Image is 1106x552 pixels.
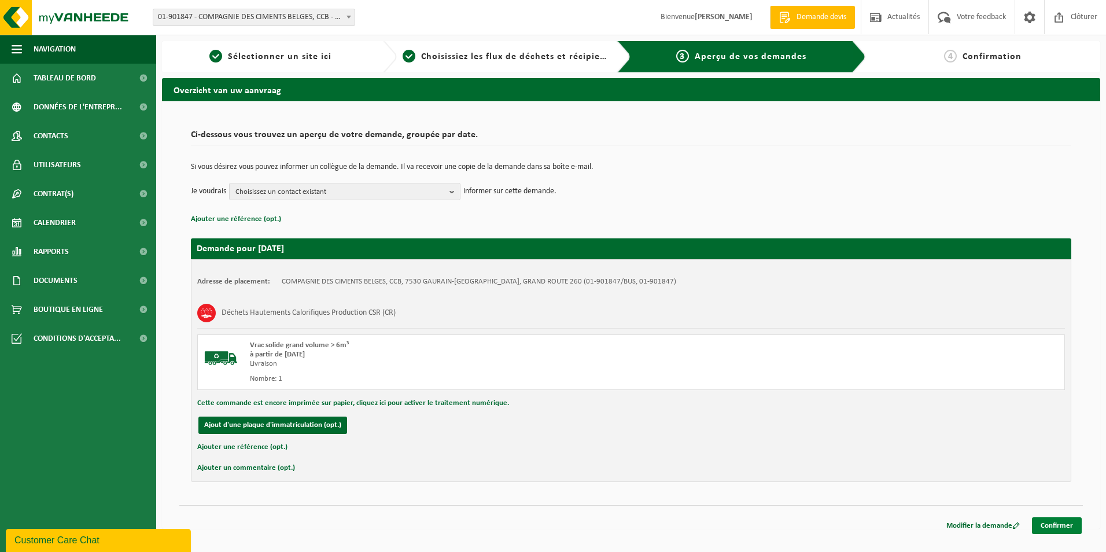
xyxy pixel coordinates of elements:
h2: Ci-dessous vous trouvez un aperçu de votre demande, groupée par date. [191,130,1071,146]
button: Ajouter une référence (opt.) [197,440,287,455]
p: informer sur cette demande. [463,183,556,200]
span: 3 [676,50,689,62]
span: Demande devis [794,12,849,23]
p: Si vous désirez vous pouvez informer un collègue de la demande. Il va recevoir une copie de la de... [191,163,1071,171]
span: Utilisateurs [34,150,81,179]
button: Ajouter une référence (opt.) [191,212,281,227]
a: 2Choisissiez les flux de déchets et récipients [403,50,609,64]
strong: Demande pour [DATE] [197,244,284,253]
span: 4 [944,50,957,62]
strong: Adresse de placement: [197,278,270,285]
span: Rapports [34,237,69,266]
h2: Overzicht van uw aanvraag [162,78,1100,101]
p: Je voudrais [191,183,226,200]
td: COMPAGNIE DES CIMENTS BELGES, CCB, 7530 GAURAIN-[GEOGRAPHIC_DATA], GRAND ROUTE 260 (01-901847/BUS... [282,277,676,286]
div: Nombre: 1 [250,374,677,384]
button: Ajouter un commentaire (opt.) [197,461,295,476]
span: Confirmation [963,52,1022,61]
iframe: chat widget [6,527,193,552]
span: Choisissiez les flux de déchets et récipients [421,52,614,61]
span: Contacts [34,122,68,150]
a: Modifier la demande [938,517,1028,534]
span: 01-901847 - COMPAGNIE DES CIMENTS BELGES, CCB - GAURAIN-RAMECROIX [153,9,355,26]
span: Données de l'entrepr... [34,93,122,122]
span: Navigation [34,35,76,64]
strong: [PERSON_NAME] [695,13,753,21]
span: Contrat(s) [34,179,73,208]
span: Calendrier [34,208,76,237]
button: Cette commande est encore imprimée sur papier, cliquez ici pour activer le traitement numérique. [197,396,509,411]
span: Choisissez un contact existant [235,183,445,201]
span: 2 [403,50,415,62]
span: Documents [34,266,78,295]
span: 01-901847 - COMPAGNIE DES CIMENTS BELGES, CCB - GAURAIN-RAMECROIX [153,9,355,25]
strong: à partir de [DATE] [250,351,305,358]
span: Boutique en ligne [34,295,103,324]
div: Livraison [250,359,677,369]
a: 1Sélectionner un site ici [168,50,374,64]
a: Demande devis [770,6,855,29]
span: Sélectionner un site ici [228,52,331,61]
span: 1 [209,50,222,62]
button: Choisissez un contact existant [229,183,460,200]
button: Ajout d'une plaque d'immatriculation (opt.) [198,417,347,434]
span: Tableau de bord [34,64,96,93]
span: Conditions d'accepta... [34,324,121,353]
a: Confirmer [1032,517,1082,534]
h3: Déchets Hautements Calorifiques Production CSR (CR) [222,304,396,322]
span: Aperçu de vos demandes [695,52,806,61]
span: Vrac solide grand volume > 6m³ [250,341,349,349]
img: BL-SO-LV.png [204,341,238,376]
